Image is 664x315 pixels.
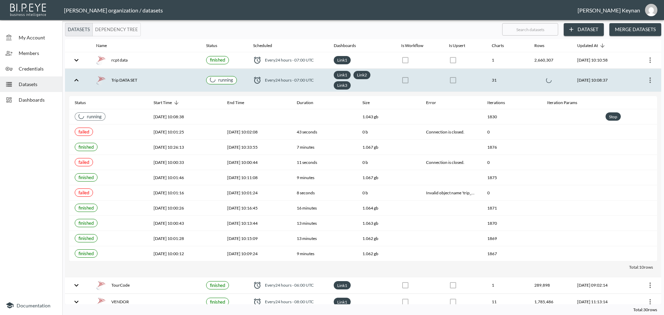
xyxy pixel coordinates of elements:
th: 2025-09-22, 10:09:24 [222,246,291,261]
th: {"type":{},"key":null,"ref":null,"props":{"size":"small","label":{"type":{},"key":null,"ref":null... [201,277,248,294]
div: Link1 [334,298,351,306]
div: Scheduled [253,41,272,50]
th: {"type":"div","key":null,"ref":null,"props":{"style":{"display":"flex","gap":16,"alignItems":"cen... [91,294,200,310]
th: {"type":"div","key":null,"ref":null,"props":{"style":{"fontSize":12},"children":[]},"_owner":null} [542,185,600,201]
span: Every 24 hours - 07:00 UTC [265,77,314,83]
th: {"type":{},"key":null,"ref":null,"props":{"size":"small","label":{"type":{},"key":null,"ref":null... [69,216,148,231]
th: {"type":"div","key":null,"ref":null,"props":{"style":{"display":"flex","flexWrap":"wrap","gap":6}... [328,69,396,92]
button: expand row [71,279,82,291]
th: 1.064 gb [357,201,420,216]
div: Link1 [334,56,351,64]
th: 0 b [357,155,420,170]
th: 1.063 gb [357,216,420,231]
th: 8 seconds [291,185,357,201]
div: Rows [534,41,544,50]
div: Start Time [154,99,172,107]
span: Iteration Params [547,99,586,107]
img: bipeye-logo [9,2,48,17]
th: 2025-09-26, 10:01:24 [222,185,291,201]
th: 1830 [482,109,542,124]
th: 2025-09-29, 10:08:37 [572,69,618,92]
th: Connection is closed. [421,155,482,170]
div: running [210,77,233,83]
span: Total: 10 rows [629,264,653,270]
img: mssql icon [96,75,106,85]
span: Is Upsert [449,41,474,50]
th: {"key":null,"ref":null,"props":{},"_owner":null} [600,246,657,261]
th: 1 [486,277,529,294]
button: Dependency Tree [92,23,141,36]
th: {"type":{},"key":null,"ref":null,"props":{"size":"small","label":{"type":{},"key":null,"ref":null... [201,294,248,310]
th: {"type":"div","key":null,"ref":null,"props":{"style":{"display":"flex","alignItems":"center","col... [248,277,328,294]
th: {"type":{"isMobxInjector":true,"displayName":"inject-with-userStore-stripeStore-datasetsStore(Obj... [618,52,661,68]
div: Link1 [334,71,351,79]
th: 2025-09-29, 10:10:58 [572,52,618,68]
th: {"type":"div","key":null,"ref":null,"props":{"style":{"fontSize":12},"children":[]},"_owner":null} [542,124,600,140]
th: 2025-09-24, 10:00:43 [148,216,222,231]
div: Trip DATA SET [96,75,195,85]
span: Members [19,49,57,57]
th: 1871 [482,201,542,216]
th: 0 b [357,124,420,140]
th: 2025-09-28, 10:26:13 [148,140,222,155]
div: Charts [492,41,504,50]
th: {"type":{},"key":null,"ref":null,"props":{"disabled":true,"checked":false,"color":"primary","styl... [396,277,443,294]
th: {"key":null,"ref":null,"props":{},"_owner":null} [600,201,657,216]
th: {"type":"div","key":null,"ref":null,"props":{"style":{"fontSize":12},"children":[]},"_owner":null} [542,170,600,185]
span: Start Time [154,99,181,107]
div: Name [96,41,107,50]
button: expand row [71,54,82,66]
button: expand row [71,296,82,308]
a: Link2 [356,71,368,79]
img: mssql icon [96,55,106,65]
th: 2025-09-27, 10:11:08 [222,170,291,185]
th: 16 minutes [291,201,357,216]
th: 9 minutes [291,170,357,185]
th: 2025-09-28, 11:13:14 [572,294,618,310]
th: {"type":"div","key":null,"ref":null,"props":{"style":{"display":"flex","gap":16,"alignItems":"cen... [91,277,200,294]
th: 31 [486,69,529,92]
th: 43 seconds [291,124,357,140]
th: {"type":{},"key":null,"ref":null,"props":{"disabled":true,"checked":false,"color":"primary","styl... [443,277,486,294]
th: 2025-09-24, 10:13:44 [222,216,291,231]
th: Connection is closed. [421,124,482,140]
th: {"type":"div","key":null,"ref":null,"props":{"style":{"display":"flex","justifyContent":"center"}... [529,69,572,92]
div: TourCode [96,280,195,290]
span: Documentation [17,303,50,308]
th: 1876 [482,140,542,155]
span: Every 24 hours - 07:00 UTC [265,57,314,63]
th: {"type":"div","key":null,"ref":null,"props":{"style":{"fontSize":12},"children":[]},"_owner":null} [542,109,600,124]
th: {"type":{},"key":null,"ref":null,"props":{"size":"small","label":{"type":"div","key":null,"ref":n... [69,109,148,124]
th: 289,898 [529,277,572,294]
div: Duration [297,99,313,107]
th: 1869 [482,231,542,246]
th: 11 [486,294,529,310]
button: more [645,75,656,86]
div: Updated At [577,41,598,50]
span: Iterations [487,99,514,107]
div: Link2 [353,71,370,79]
th: {"type":{},"key":null,"ref":null,"props":{"size":"small","label":{"type":{},"key":null,"ref":null... [69,246,148,261]
th: 1.067 gb [357,140,420,155]
th: {"type":{},"key":null,"ref":null,"props":{"disabled":true,"color":"primary","style":{"padding":0}... [443,69,486,92]
span: Status [206,41,226,50]
th: {"key":null,"ref":null,"props":{},"_owner":null} [600,170,657,185]
th: 1875 [482,170,542,185]
th: 2025-09-29, 10:08:38 [148,109,222,124]
div: Error [426,99,436,107]
th: 2,660,307 [529,52,572,68]
span: Dashboards [19,96,57,103]
th: {"type":{},"key":null,"ref":null,"props":{"size":"small","label":{"type":{},"key":null,"ref":null... [201,52,248,68]
th: {"type":"div","key":null,"ref":null,"props":{"style":{"fontSize":12},"children":[]},"_owner":null} [542,216,600,231]
a: Link3 [336,81,349,89]
button: expand row [71,74,82,86]
span: failed [79,159,89,165]
span: finished [79,175,94,180]
span: End Time [227,99,253,107]
span: Name [96,41,116,50]
th: 11 seconds [291,155,357,170]
div: Iterations [487,99,505,107]
div: Link3 [334,81,351,90]
th: {"type":{"isMobxInjector":true,"displayName":"inject-with-userStore-stripeStore-datasetsStore(Obj... [618,277,661,294]
th: {"key":null,"ref":null,"props":{},"_owner":null} [600,155,657,170]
